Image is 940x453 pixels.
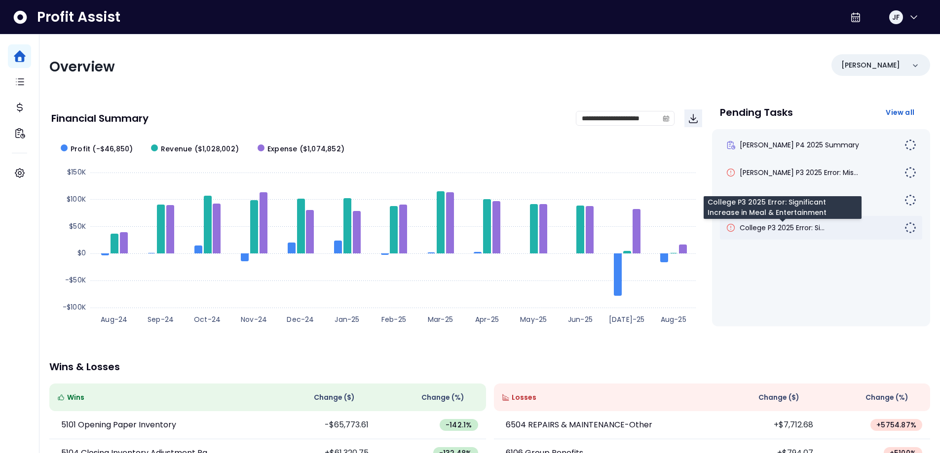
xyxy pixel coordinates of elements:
span: Losses [512,392,536,403]
text: Aug-24 [101,314,127,324]
span: Overview [49,57,115,76]
text: Oct-24 [194,314,221,324]
button: Download [684,109,702,127]
text: Dec-24 [287,314,314,324]
img: Not yet Started [904,167,916,178]
span: Change ( $ ) [314,392,355,403]
span: Change (%) [865,392,908,403]
span: + 5754.87 % [876,420,916,430]
text: Apr-25 [475,314,499,324]
text: -$50K [65,275,86,285]
span: JF [892,12,900,22]
text: Nov-24 [241,314,267,324]
p: 5101 Opening Paper Inventory [61,419,176,431]
p: Pending Tasks [720,107,793,117]
p: Financial Summary [51,113,149,123]
span: College P3 2025 Error: Si... [740,223,825,233]
span: Wins [67,392,84,403]
text: Jun-25 [568,314,593,324]
text: [DATE]-25 [609,314,645,324]
text: $0 [77,248,86,258]
span: Expense ($1,074,852) [267,144,344,154]
img: Not yet Started [904,222,916,234]
img: Not yet Started [904,139,916,151]
span: Eglinton P2 2025 Summary [740,195,831,205]
text: Jan-25 [335,314,359,324]
text: Feb-25 [381,314,406,324]
text: $100K [67,194,86,204]
text: Sep-24 [148,314,174,324]
span: Profit (-$46,850) [71,144,133,154]
svg: calendar [663,115,670,122]
text: $150K [67,167,86,177]
text: Mar-25 [428,314,453,324]
p: Wins & Losses [49,362,930,372]
span: Profit Assist [37,8,120,26]
text: $50K [69,221,86,231]
td: -$65,773.61 [267,411,376,439]
button: View all [878,104,922,121]
text: May-25 [520,314,547,324]
span: [PERSON_NAME] P3 2025 Error: Mis... [740,168,858,177]
span: Change ( $ ) [758,392,799,403]
p: [PERSON_NAME] [841,60,900,70]
span: -142.1 % [446,420,472,430]
span: Change (%) [421,392,464,403]
td: +$7,712.68 [712,411,821,439]
text: Aug-25 [661,314,686,324]
text: -$100K [63,302,86,312]
p: 6504 REPAIRS & MAINTENANCE-Other [506,419,652,431]
span: [PERSON_NAME] P4 2025 Summary [740,140,859,150]
span: Revenue ($1,028,002) [161,144,239,154]
span: View all [886,107,914,117]
img: Not yet Started [904,194,916,206]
